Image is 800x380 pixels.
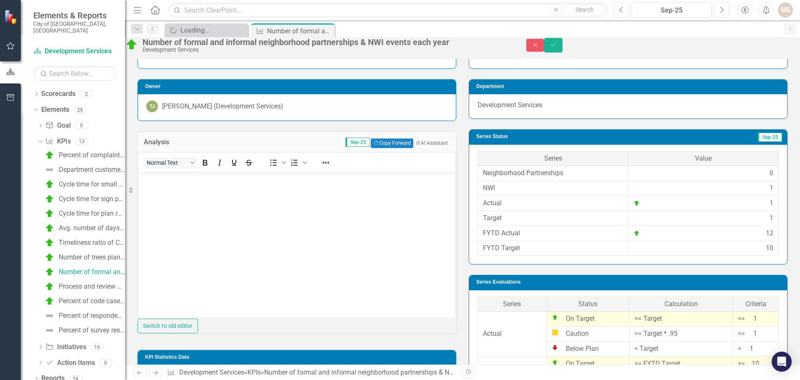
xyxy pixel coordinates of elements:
[59,195,125,203] div: Cycle time for sign permits by the Zoning Division (Building Plan Review) (Days)
[552,359,624,369] div: On Target
[146,101,158,112] div: TJ
[45,137,70,146] a: KPIs
[169,3,607,18] input: Search ClearPoint...
[42,207,125,220] a: Cycle time for plan reviews (new and major/minor) by the Zoning Division (Development Review Comm...
[59,312,125,320] div: Percent of respondents satisfied with City efforts at maintaining the quality of their neighborho...
[42,236,125,249] a: Timeliness ratio of CDBG spending: annual CDBG allocation available by [DATE]
[478,241,628,256] td: FYTD Target
[629,297,732,312] th: Calculation
[629,327,732,342] td: >= Target * .95
[227,157,241,169] button: Underline
[42,192,125,206] a: Cycle time for sign permits by the Zoning Division (Building Plan Review) (Days)
[552,359,558,366] img: On Target
[733,327,779,342] td: >= 1
[478,297,547,312] th: Series
[478,196,628,211] td: Actual
[147,159,187,166] span: Normal Text
[142,47,510,53] div: Development Services
[33,47,117,56] a: Development Services
[757,133,782,142] span: Sep-25
[267,26,332,36] div: Number of formal and informal neighborhood partnerships & NWI events each year
[212,157,227,169] button: Italic
[628,151,779,166] th: Value
[552,329,558,336] img: Caution
[552,344,558,351] img: Below Plan
[144,138,204,146] h3: Analysis
[45,150,55,160] img: On Target
[75,122,88,129] div: 0
[59,166,125,174] div: Department customer satisfaction rating
[552,314,558,321] img: On Target
[476,134,646,139] h3: Series Status
[45,311,55,321] img: Not Defined
[45,267,55,277] img: On Target
[59,224,125,232] div: Avg. number of days from the receipt of the resident's application for rehabilitation assistance ...
[766,244,773,253] div: 10
[59,268,125,276] div: Number of formal and informal neighborhood partnerships & NWI events each year
[633,200,640,206] img: On Target
[45,209,55,219] img: On Target
[99,359,112,366] div: 0
[59,181,125,188] div: Cycle time for small permits by the Zoning Division (Building Plan Review) (Days)
[266,157,287,169] div: Bullet list
[478,211,628,226] td: Target
[770,199,773,208] div: 1
[73,106,87,113] div: 29
[59,151,125,159] div: Percent of complaints inspected [DATE] (New FY24)
[42,178,125,191] a: Cycle time for small permits by the Zoning Division (Building Plan Review) (Days)
[33,66,117,81] input: Search Below...
[45,121,70,131] a: Goal
[287,157,308,169] div: Numbered list
[345,138,370,147] span: Sep-25
[564,4,605,16] button: Search
[371,138,413,148] button: Copy Forward
[4,10,19,24] img: ClearPoint Strategy
[45,358,95,368] a: Action Items
[772,352,792,372] div: Open Intercom Messenger
[80,91,93,98] div: 2
[45,252,55,262] img: On Target
[42,163,125,176] a: Department customer satisfaction rating
[770,184,773,193] div: 1
[42,148,125,162] a: Percent of complaints inspected [DATE] (New FY24)
[552,314,624,324] div: On Target
[733,342,779,357] td: < 1
[632,3,712,18] button: Sep-25
[42,324,125,337] a: Percent of survey respondents satisfied with the City's efforts to support quality neighborhoods ...
[179,368,244,376] a: Development Services
[145,84,452,89] h3: Owner
[319,157,333,169] button: Reveal or hide additional toolbar items
[59,210,125,217] div: Cycle time for plan reviews (new and major/minor) by the Zoning Division (Development Review Comm...
[247,368,261,376] a: KPIs
[552,344,624,354] div: Below Plan
[42,294,125,308] a: Percent of code cases brought into voluntary compliance prior to administrative/judicial process
[477,101,542,109] span: Development Services
[629,312,732,327] td: >= Target
[635,5,709,15] div: Sep-25
[633,230,640,237] img: On Target
[59,297,125,305] div: Percent of code cases brought into voluntary compliance prior to administrative/judicial process
[125,38,138,51] img: On Target
[137,319,198,333] button: Switch to old editor
[198,157,212,169] button: Bold
[45,194,55,204] img: On Target
[576,6,594,13] span: Search
[143,157,197,169] button: Block Normal Text
[546,297,629,312] th: Status
[45,282,55,292] img: On Target
[478,226,628,241] td: FYTD Actual
[478,312,547,357] td: Actual
[770,214,773,223] div: 1
[45,179,55,189] img: On Target
[45,325,55,335] img: Not Defined
[59,327,125,334] div: Percent of survey respondents satisfied with the City's efforts to support quality neighborhoods ...
[33,20,117,34] small: City of [GEOGRAPHIC_DATA], [GEOGRAPHIC_DATA]
[42,221,125,235] a: Avg. number of days from the receipt of the resident's application for rehabilitation assistance ...
[41,89,75,99] a: Scorecards
[42,251,125,264] a: Number of trees planted within the City per year
[778,3,793,18] button: MS
[264,368,507,376] div: Number of formal and informal neighborhood partnerships & NWI events each year
[45,223,55,233] img: On Target
[733,297,779,312] th: Criteria
[45,342,86,352] a: Initiatives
